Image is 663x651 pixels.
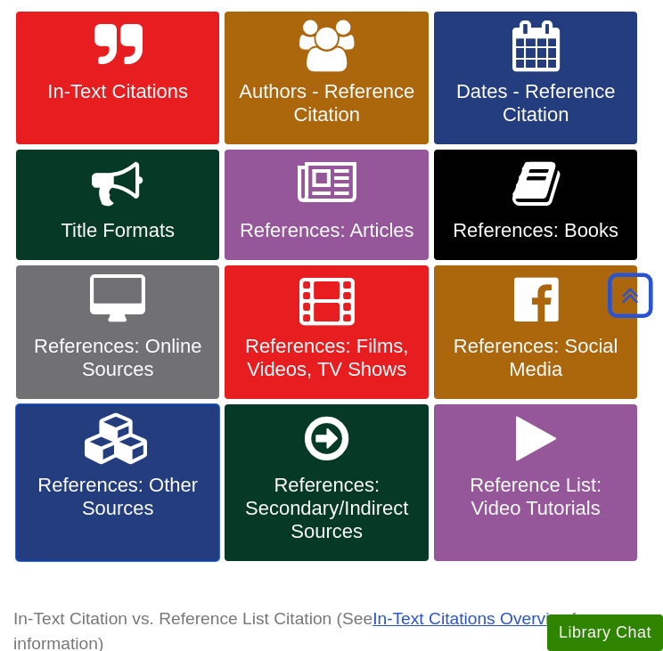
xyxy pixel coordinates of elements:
[238,335,414,381] span: References: Films, Videos, TV Shows
[547,614,663,651] button: Library Chat
[238,474,414,543] span: References: Secondary/Indirect Sources
[225,150,428,260] a: References: Articles
[434,12,637,145] a: Dates - Reference Citation
[434,150,637,260] a: References: Books
[29,474,206,520] span: References: Other Sources
[372,609,571,628] a: In-Text Citations Overview
[16,12,219,145] a: In-Text Citations
[16,404,219,561] a: References: Other Sources
[447,474,624,520] span: Reference List: Video Tutorials
[602,283,659,307] a: Back to Top
[16,150,219,260] a: Title Formats
[225,404,428,561] a: References: Secondary/Indirect Sources
[29,80,206,103] span: In-Text Citations
[238,80,414,126] span: Authors - Reference Citation
[29,335,206,381] span: References: Online Sources
[447,335,624,381] span: References: Social Media
[225,12,428,145] a: Authors - Reference Citation
[225,265,428,399] a: References: Films, Videos, TV Shows
[434,265,637,399] a: References: Social Media
[29,219,206,242] span: Title Formats
[16,265,219,399] a: References: Online Sources
[238,219,414,242] span: References: Articles
[447,219,624,242] span: References: Books
[434,404,637,561] a: Reference List: Video Tutorials
[447,80,624,126] span: Dates - Reference Citation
